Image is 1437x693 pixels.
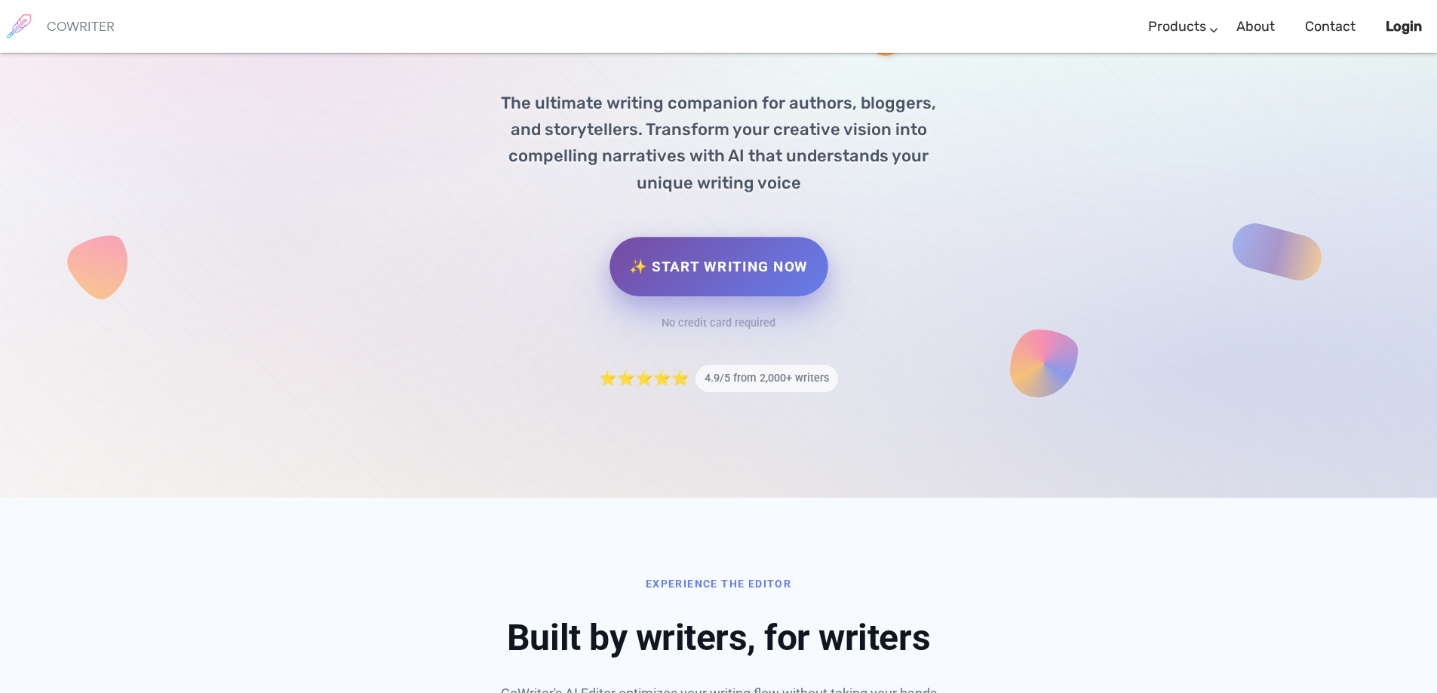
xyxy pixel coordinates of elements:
[474,78,964,196] p: The ultimate writing companion for authors, bloggers, and storytellers. Transform your creative v...
[1148,5,1206,49] a: Products
[662,313,775,335] div: No credit card required
[391,573,1047,601] div: Experience the Editor
[507,616,930,659] span: Built by writers, for writers
[1305,5,1356,49] a: Contact
[609,237,828,296] a: ✨ Start Writing Now
[47,20,115,33] h6: COWRITER
[1386,18,1422,35] b: Login
[695,365,838,393] span: 4.9/5 from 2,000+ writers
[1236,5,1275,49] a: About
[1386,5,1422,49] a: Login
[599,368,689,390] span: ⭐⭐⭐⭐⭐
